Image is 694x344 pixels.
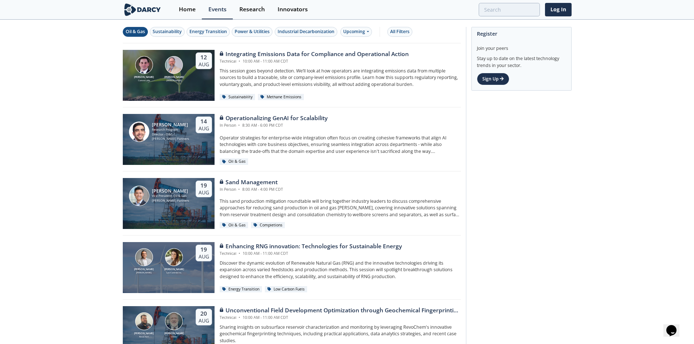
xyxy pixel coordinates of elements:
div: [PERSON_NAME] [163,75,185,79]
div: Sustainability [153,28,182,35]
div: 14 [199,118,209,125]
div: [PERSON_NAME] [133,271,155,274]
div: Context Labs [133,79,155,82]
div: Loci Controls Inc. [163,271,185,274]
div: [PERSON_NAME] [133,268,155,272]
div: [PERSON_NAME] [133,332,155,336]
a: Sami Sultan [PERSON_NAME] Research Program Director - O&G / Sustainability [PERSON_NAME] Partners... [123,114,461,165]
div: Aug [199,125,209,132]
img: Nathan Brawn [135,56,153,74]
div: [PERSON_NAME] [133,75,155,79]
div: 19 [199,182,209,189]
img: Nicole Neff [165,248,183,266]
p: Discover the dynamic evolution of Renewable Natural Gas (RNG) and the innovative technologies dri... [220,260,461,280]
div: [PERSON_NAME] [163,79,185,82]
div: Technical 10:00 AM - 11:00 AM CDT [220,315,461,321]
a: Log In [545,3,572,16]
span: • [238,315,242,320]
div: Innovators [278,7,308,12]
p: This session goes beyond detection. We’ll look at how operators are integrating emissions data fr... [220,68,461,88]
div: Aug [199,189,209,196]
div: All Filters [390,28,409,35]
div: Low Carbon Fuels [265,286,307,293]
a: Ron Sasaki [PERSON_NAME] Vice President, Oil & Gas [PERSON_NAME] Partners 19 Aug Sand Management ... [123,178,461,229]
div: [PERSON_NAME] [163,332,185,336]
div: [PERSON_NAME] [152,189,189,194]
a: Sign Up [477,73,509,85]
div: Aug [199,317,209,324]
div: Technical 10:00 AM - 11:00 AM CDT [220,59,409,64]
div: [PERSON_NAME] Partners [152,198,189,203]
p: This sand production mitigation roundtable will bring together industry leaders to discuss compre... [220,198,461,218]
div: Oil & Gas [220,222,248,229]
div: Completions [251,222,285,229]
button: All Filters [387,27,412,37]
div: Energy Transition [189,28,227,35]
img: logo-wide.svg [123,3,162,16]
div: Vice President, Oil & Gas [152,194,189,198]
div: In Person 8:30 AM - 6:00 PM CDT [220,123,328,128]
div: Energy Transition [220,286,262,293]
div: 12 [199,54,209,61]
button: Oil & Gas [123,27,148,37]
img: Ron Sasaki [129,186,149,206]
div: 20 [199,310,209,317]
button: Energy Transition [187,27,230,37]
input: Advanced Search [479,3,540,16]
div: Sand Management [220,178,283,187]
div: Join your peers [477,40,566,52]
div: Register [477,27,566,40]
span: • [237,123,241,128]
div: Upcoming [340,27,372,37]
div: Integrating Emissions Data for Compliance and Operational Action [220,50,409,59]
div: Operationalizing GenAI for Scalability [220,114,328,123]
p: Operator strategies for enterprise-wide integration often focus on creating cohesive frameworks t... [220,135,461,155]
img: Mark Gebbia [165,56,183,74]
div: Methane Emissions [258,94,304,100]
span: • [237,187,241,192]
div: [PERSON_NAME] Partners [152,137,189,141]
div: Aug [199,253,209,260]
iframe: chat widget [663,315,687,337]
a: Nathan Brawn [PERSON_NAME] Context Labs Mark Gebbia [PERSON_NAME] [PERSON_NAME] 12 Aug Integratin... [123,50,461,101]
div: Technical 10:00 AM - 11:00 AM CDT [220,251,402,257]
div: Enhancing RNG innovation: Technologies for Sustainable Energy [220,242,402,251]
div: Aug [199,61,209,68]
div: Industrial Decarbonization [278,28,334,35]
div: In Person 8:00 AM - 4:00 PM CDT [220,187,283,193]
p: Sharing insights on subsurface reservoir characterization and monitoring by leveraging RevoChem's... [220,324,461,344]
div: RevoChem [133,335,155,338]
div: Sustainability [220,94,255,100]
button: Sustainability [150,27,185,37]
img: Amir Akbari [135,248,153,266]
span: • [238,251,242,256]
span: • [238,59,242,64]
div: Research [239,7,265,12]
div: [PERSON_NAME] [163,268,185,272]
button: Industrial Decarbonization [275,27,337,37]
img: Sami Sultan [129,122,149,142]
div: 19 [199,246,209,253]
div: [PERSON_NAME] [152,122,189,127]
a: Amir Akbari [PERSON_NAME] [PERSON_NAME] Nicole Neff [PERSON_NAME] Loci Controls Inc. 19 Aug Enhan... [123,242,461,293]
div: Home [179,7,196,12]
div: Oil & Gas [126,28,145,35]
div: Power & Utilities [235,28,270,35]
div: Oil & Gas [220,158,248,165]
div: Unconventional Field Development Optimization through Geochemical Fingerprinting Technology [220,306,461,315]
img: Bob Aylsworth [135,312,153,330]
div: Events [208,7,227,12]
div: Ovintiv [163,335,185,338]
img: John Sinclair [165,312,183,330]
div: Research Program Director - O&G / Sustainability [152,127,189,137]
div: Stay up to date on the latest technology trends in your sector. [477,52,566,69]
button: Power & Utilities [232,27,272,37]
